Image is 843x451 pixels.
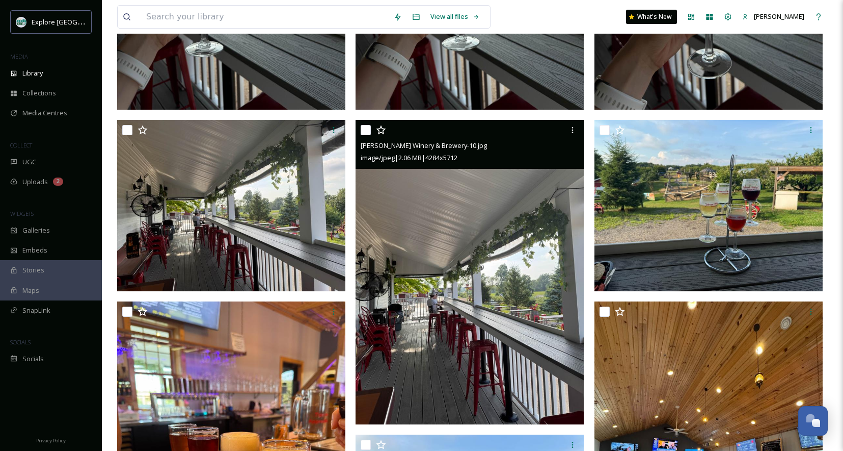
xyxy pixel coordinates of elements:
[22,157,36,167] span: UGC
[22,265,44,275] span: Stories
[32,17,172,27] span: Explore [GEOGRAPHIC_DATA][PERSON_NAME]
[361,153,457,162] span: image/jpeg | 2.06 MB | 4284 x 5712
[754,12,804,21] span: [PERSON_NAME]
[22,286,39,295] span: Maps
[10,53,28,60] span: MEDIA
[10,338,31,346] span: SOCIALS
[22,225,50,235] span: Galleries
[22,68,43,78] span: Library
[10,141,32,149] span: COLLECT
[10,210,34,217] span: WIDGETS
[798,406,828,436] button: Open Chat
[356,120,584,424] img: Spicer's Winery & Brewery-10.jpg
[626,10,677,24] a: What's New
[594,120,823,291] img: Spicer's Winery & Brewery-9.jpg
[22,245,47,255] span: Embeds
[36,434,66,446] a: Privacy Policy
[141,6,389,28] input: Search your library
[53,178,63,186] div: 2
[22,354,44,364] span: Socials
[22,108,67,118] span: Media Centres
[22,306,50,315] span: SnapLink
[117,120,345,291] img: Spicer's Winery & Brewery-11.jpg
[16,17,26,27] img: 67e7af72-b6c8-455a-acf8-98e6fe1b68aa.avif
[36,437,66,444] span: Privacy Policy
[361,141,487,150] span: [PERSON_NAME] Winery & Brewery-10.jpg
[22,177,48,187] span: Uploads
[737,7,809,27] a: [PERSON_NAME]
[425,7,485,27] a: View all files
[22,88,56,98] span: Collections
